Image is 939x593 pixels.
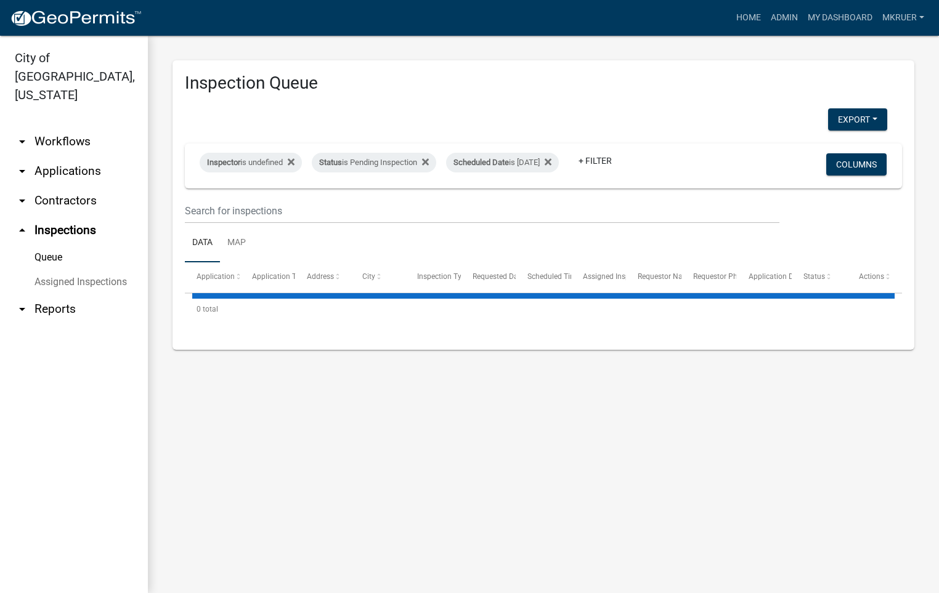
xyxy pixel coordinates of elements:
datatable-header-cell: Assigned Inspector [571,262,627,292]
div: is Pending Inspection [312,153,436,172]
span: Address [307,272,334,281]
span: Actions [859,272,884,281]
span: Requestor Name [638,272,693,281]
span: Application [197,272,235,281]
div: is [DATE] [446,153,559,172]
a: Home [731,6,766,30]
h3: Inspection Queue [185,73,902,94]
datatable-header-cell: Inspection Type [405,262,461,292]
datatable-header-cell: Application Type [240,262,296,292]
span: City [362,272,375,281]
span: Status [803,272,825,281]
datatable-header-cell: Application Description [736,262,792,292]
span: Application Description [749,272,826,281]
i: arrow_drop_down [15,193,30,208]
span: Requested Date [473,272,524,281]
a: mkruer [877,6,929,30]
button: Export [828,108,887,131]
datatable-header-cell: Scheduled Time [516,262,571,292]
span: Status [319,158,342,167]
datatable-header-cell: Requestor Name [626,262,681,292]
datatable-header-cell: Application [185,262,240,292]
datatable-header-cell: Requested Date [461,262,516,292]
a: Admin [766,6,803,30]
a: Map [220,224,253,263]
datatable-header-cell: Actions [847,262,902,292]
div: is undefined [200,153,302,172]
span: Scheduled Time [527,272,580,281]
datatable-header-cell: Address [295,262,351,292]
datatable-header-cell: City [351,262,406,292]
div: 0 total [185,294,902,325]
span: Application Type [252,272,308,281]
span: Inspection Type [417,272,469,281]
span: Inspector [207,158,240,167]
span: Assigned Inspector [583,272,646,281]
a: + Filter [569,150,622,172]
i: arrow_drop_down [15,164,30,179]
i: arrow_drop_down [15,302,30,317]
datatable-header-cell: Requestor Phone [681,262,737,292]
i: arrow_drop_up [15,223,30,238]
button: Columns [826,153,887,175]
span: Requestor Phone [693,272,750,281]
a: Data [185,224,220,263]
a: My Dashboard [803,6,877,30]
datatable-header-cell: Status [792,262,847,292]
i: arrow_drop_down [15,134,30,149]
input: Search for inspections [185,198,779,224]
span: Scheduled Date [453,158,509,167]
